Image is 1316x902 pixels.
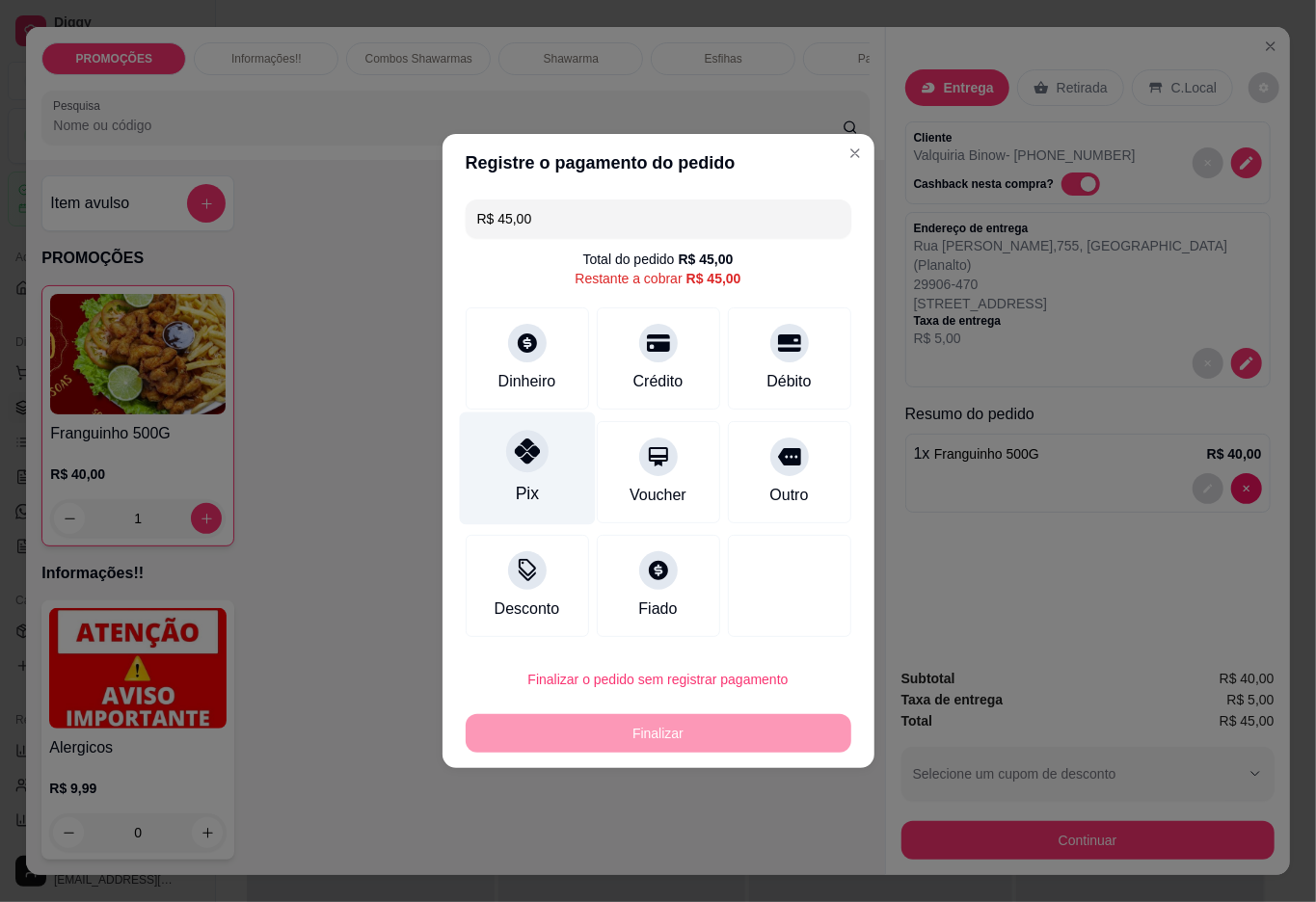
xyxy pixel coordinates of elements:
[633,370,684,393] div: Crédito
[583,250,734,269] div: Total do pedido
[769,484,808,507] div: Outro
[630,484,686,507] div: Voucher
[766,370,811,393] div: Débito
[498,370,556,393] div: Dinheiro
[638,597,677,621] div: Fiado
[443,134,874,192] header: Registre o pagamento do pedido
[679,250,734,269] div: R$ 45,00
[477,199,840,238] input: Ex.: hambúrguer de cordeiro
[466,660,851,699] button: Finalizar o pedido sem registrar pagamento
[575,269,740,288] div: Restante a cobrar
[686,269,741,288] div: R$ 45,00
[515,481,538,506] div: Pix
[495,597,560,621] div: Desconto
[840,138,871,169] button: Close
